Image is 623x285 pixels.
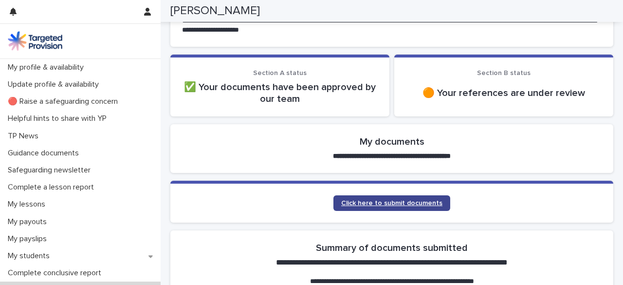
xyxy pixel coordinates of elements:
[4,183,102,192] p: Complete a lesson report
[406,87,602,99] p: 🟠 Your references are under review
[4,80,107,89] p: Update profile & availability
[4,132,46,141] p: TP News
[4,149,87,158] p: Guidance documents
[182,81,378,105] p: ✅ Your documents have been approved by our team
[316,242,468,254] h2: Summary of documents submitted
[333,195,450,211] a: Click here to submit documents
[253,70,307,76] span: Section A status
[8,31,62,51] img: M5nRWzHhSzIhMunXDL62
[4,166,98,175] p: Safeguarding newsletter
[4,251,57,261] p: My students
[4,200,53,209] p: My lessons
[477,70,531,76] span: Section B status
[4,63,92,72] p: My profile & availability
[4,234,55,244] p: My payslips
[4,114,114,123] p: Helpful hints to share with YP
[4,97,126,106] p: 🔴 Raise a safeguarding concern
[4,268,109,278] p: Complete conclusive report
[4,217,55,227] p: My payouts
[360,136,424,148] h2: My documents
[341,200,442,207] span: Click here to submit documents
[170,4,260,18] h2: [PERSON_NAME]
